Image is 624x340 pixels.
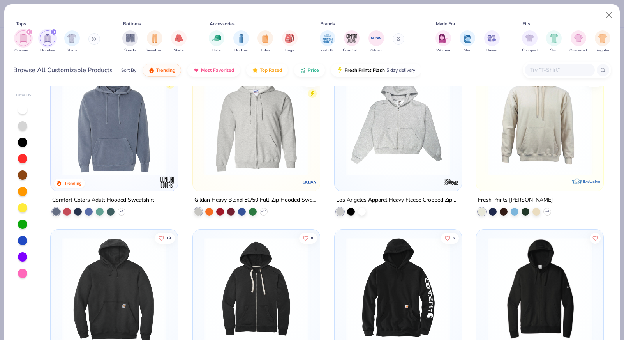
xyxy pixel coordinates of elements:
[444,174,459,190] img: Los Angeles Apparel logo
[478,195,553,205] div: Fresh Prints [PERSON_NAME]
[550,34,558,42] img: Slim Image
[435,30,451,53] div: filter for Women
[436,48,450,53] span: Women
[16,20,26,27] div: Tops
[319,30,337,53] button: filter button
[64,30,80,53] div: filter for Shirts
[294,64,325,77] button: Price
[143,64,181,77] button: Trending
[484,30,500,53] button: filter button
[285,48,294,53] span: Bags
[370,48,382,53] span: Gildan
[595,30,610,53] button: filter button
[187,64,240,77] button: Most Favorited
[193,67,199,73] img: most_fav.gif
[368,30,384,53] div: filter for Gildan
[594,80,599,86] div: 4.8
[166,236,171,240] span: 19
[257,30,273,53] button: filter button
[484,30,500,53] div: filter for Unisex
[342,72,454,175] img: cc7ab432-f25a-40f3-be60-7822b14c0338
[261,209,266,214] span: + 12
[322,32,333,44] img: Fresh Prints Image
[569,30,587,53] button: filter button
[282,30,298,53] div: filter for Bags
[346,32,358,44] img: Comfort Colors Image
[210,20,235,27] div: Accessories
[43,34,52,42] img: Hoodies Image
[13,66,113,75] div: Browse All Customizable Products
[370,32,382,44] img: Gildan Image
[487,34,496,42] img: Unisex Image
[40,48,55,53] span: Hoodies
[343,30,361,53] div: filter for Comfort Colors
[598,34,607,42] img: Regular Image
[522,30,538,53] div: filter for Cropped
[310,80,315,86] div: 4.8
[312,72,423,175] img: 2903429d-9fe8-4dc9-bd50-793b6ed510b8
[522,48,538,53] span: Cropped
[14,30,32,53] button: filter button
[150,34,159,42] img: Sweatpants Image
[237,34,245,42] img: Bottles Image
[120,209,123,214] span: + 5
[343,30,361,53] button: filter button
[522,20,530,27] div: Fits
[464,48,471,53] span: Men
[212,48,221,53] span: Hats
[319,30,337,53] div: filter for Fresh Prints
[336,195,460,205] div: Los Angeles Apparel Heavy Fleece Cropped Zip Up
[233,30,249,53] div: filter for Bottles
[67,48,77,53] span: Shirts
[550,48,558,53] span: Slim
[308,67,319,73] span: Price
[261,34,270,42] img: Totes Image
[260,67,282,73] span: Top Rated
[522,30,538,53] button: filter button
[209,30,224,53] button: filter button
[441,233,459,244] button: Like
[439,34,448,42] img: Women Image
[460,30,475,53] div: filter for Men
[201,67,234,73] span: Most Favorited
[171,30,187,53] div: filter for Skirts
[122,30,138,53] button: filter button
[146,30,164,53] div: filter for Sweatpants
[194,195,318,205] div: Gildan Heavy Blend 50/50 Full-Zip Hooded Sweatshirt
[319,48,337,53] span: Fresh Prints
[257,30,273,53] div: filter for Totes
[546,30,562,53] div: filter for Slim
[343,48,361,53] span: Comfort Colors
[602,8,617,23] button: Close
[146,48,164,53] span: Sweatpants
[175,34,183,42] img: Skirts Image
[454,72,565,175] img: e9b0d7cb-44f9-4701-a6f3-580875907980
[302,174,317,190] img: Gildan logo
[590,233,601,244] button: Like
[148,67,155,73] img: trending.gif
[569,30,587,53] div: filter for Oversized
[201,72,312,175] img: 7d24326c-c9c5-4841-bae4-e530e905f602
[337,67,343,73] img: flash.gif
[436,20,455,27] div: Made For
[435,30,451,53] button: filter button
[525,34,534,42] img: Cropped Image
[233,30,249,53] button: filter button
[16,92,32,98] div: Filter By
[64,30,80,53] button: filter button
[124,48,136,53] span: Shorts
[52,195,154,205] div: Comfort Colors Adult Hooded Sweatshirt
[460,30,475,53] button: filter button
[386,66,415,75] span: 5 day delivery
[171,30,187,53] button: filter button
[126,34,135,42] img: Shorts Image
[299,233,317,244] button: Like
[246,64,288,77] button: Top Rated
[583,179,600,184] span: Exclusive
[19,34,28,42] img: Crewnecks Image
[67,34,76,42] img: Shirts Image
[146,30,164,53] button: filter button
[14,30,32,53] div: filter for Crewnecks
[282,30,298,53] button: filter button
[234,48,248,53] span: Bottles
